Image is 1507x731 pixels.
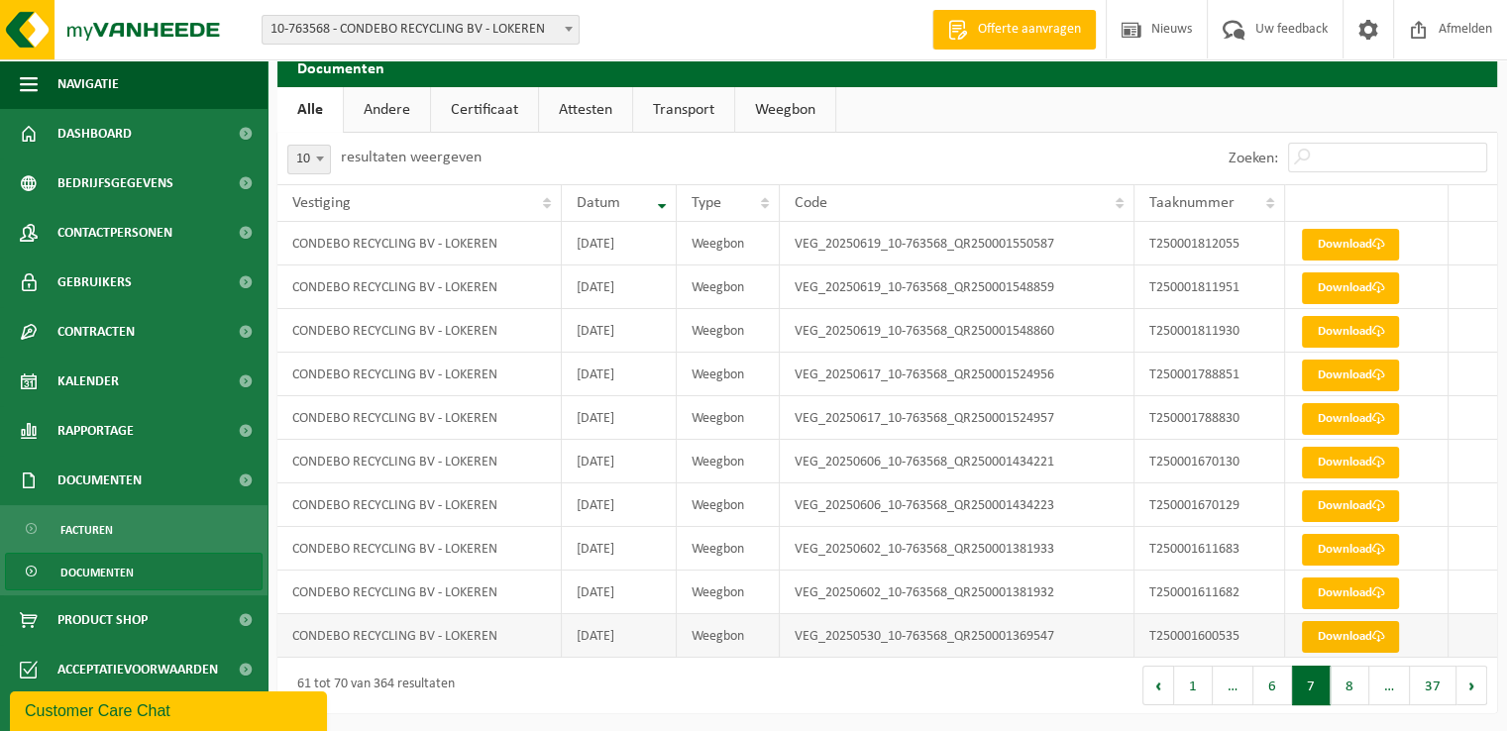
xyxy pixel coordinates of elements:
td: VEG_20250619_10-763568_QR250001548859 [780,265,1134,309]
td: VEG_20250619_10-763568_QR250001550587 [780,222,1134,265]
span: Dashboard [57,109,132,158]
a: Facturen [5,510,263,548]
td: CONDEBO RECYCLING BV - LOKEREN [277,440,562,483]
td: CONDEBO RECYCLING BV - LOKEREN [277,309,562,353]
td: [DATE] [562,527,678,571]
span: … [1369,666,1410,705]
span: Documenten [60,554,134,591]
a: Transport [633,87,734,133]
td: VEG_20250606_10-763568_QR250001434221 [780,440,1134,483]
span: 10 [287,145,331,174]
button: 37 [1410,666,1456,705]
td: Weegbon [677,614,780,658]
a: Certificaat [431,87,538,133]
td: VEG_20250619_10-763568_QR250001548860 [780,309,1134,353]
td: [DATE] [562,483,678,527]
td: CONDEBO RECYCLING BV - LOKEREN [277,396,562,440]
span: Taaknummer [1149,195,1235,211]
td: CONDEBO RECYCLING BV - LOKEREN [277,527,562,571]
a: Offerte aanvragen [932,10,1096,50]
td: VEG_20250602_10-763568_QR250001381932 [780,571,1134,614]
td: T250001670130 [1134,440,1286,483]
a: Download [1302,360,1399,391]
button: 1 [1174,666,1213,705]
span: 10 [288,146,330,173]
td: Weegbon [677,396,780,440]
td: VEG_20250617_10-763568_QR250001524956 [780,353,1134,396]
a: Download [1302,447,1399,478]
td: Weegbon [677,353,780,396]
span: Offerte aanvragen [973,20,1086,40]
td: Weegbon [677,265,780,309]
td: CONDEBO RECYCLING BV - LOKEREN [277,483,562,527]
button: 7 [1292,666,1331,705]
td: T250001788830 [1134,396,1286,440]
td: [DATE] [562,614,678,658]
span: Product Shop [57,595,148,645]
a: Andere [344,87,430,133]
td: CONDEBO RECYCLING BV - LOKEREN [277,571,562,614]
td: T250001812055 [1134,222,1286,265]
span: 10-763568 - CONDEBO RECYCLING BV - LOKEREN [263,16,579,44]
td: Weegbon [677,222,780,265]
td: Weegbon [677,309,780,353]
td: [DATE] [562,309,678,353]
span: Type [692,195,721,211]
iframe: chat widget [10,687,331,731]
td: CONDEBO RECYCLING BV - LOKEREN [277,265,562,309]
div: 61 tot 70 van 364 resultaten [287,668,455,703]
span: Gebruikers [57,258,132,307]
a: Attesten [539,87,632,133]
span: Kalender [57,357,119,406]
span: Documenten [57,456,142,505]
td: VEG_20250606_10-763568_QR250001434223 [780,483,1134,527]
span: Contracten [57,307,135,357]
td: [DATE] [562,222,678,265]
span: Contactpersonen [57,208,172,258]
td: VEG_20250530_10-763568_QR250001369547 [780,614,1134,658]
h2: Documenten [277,48,1497,86]
td: T250001670129 [1134,483,1286,527]
td: [DATE] [562,396,678,440]
a: Download [1302,403,1399,435]
span: Datum [577,195,620,211]
button: Next [1456,666,1487,705]
td: Weegbon [677,527,780,571]
a: Download [1302,490,1399,522]
button: 8 [1331,666,1369,705]
td: T250001611682 [1134,571,1286,614]
label: Zoeken: [1229,151,1278,166]
span: Vestiging [292,195,351,211]
span: Code [795,195,827,211]
label: resultaten weergeven [341,150,482,165]
span: Rapportage [57,406,134,456]
td: T250001811930 [1134,309,1286,353]
td: VEG_20250617_10-763568_QR250001524957 [780,396,1134,440]
td: [DATE] [562,353,678,396]
td: [DATE] [562,440,678,483]
td: [DATE] [562,571,678,614]
a: Download [1302,272,1399,304]
td: T250001611683 [1134,527,1286,571]
span: … [1213,666,1253,705]
a: Download [1302,534,1399,566]
td: CONDEBO RECYCLING BV - LOKEREN [277,222,562,265]
span: Acceptatievoorwaarden [57,645,218,694]
button: Previous [1142,666,1174,705]
a: Download [1302,621,1399,653]
a: Weegbon [735,87,835,133]
td: CONDEBO RECYCLING BV - LOKEREN [277,353,562,396]
td: VEG_20250602_10-763568_QR250001381933 [780,527,1134,571]
td: Weegbon [677,571,780,614]
td: [DATE] [562,265,678,309]
td: Weegbon [677,483,780,527]
td: T250001600535 [1134,614,1286,658]
td: T250001788851 [1134,353,1286,396]
a: Download [1302,316,1399,348]
td: T250001811951 [1134,265,1286,309]
td: Weegbon [677,440,780,483]
a: Download [1302,229,1399,261]
span: 10-763568 - CONDEBO RECYCLING BV - LOKEREN [262,15,580,45]
a: Documenten [5,553,263,590]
